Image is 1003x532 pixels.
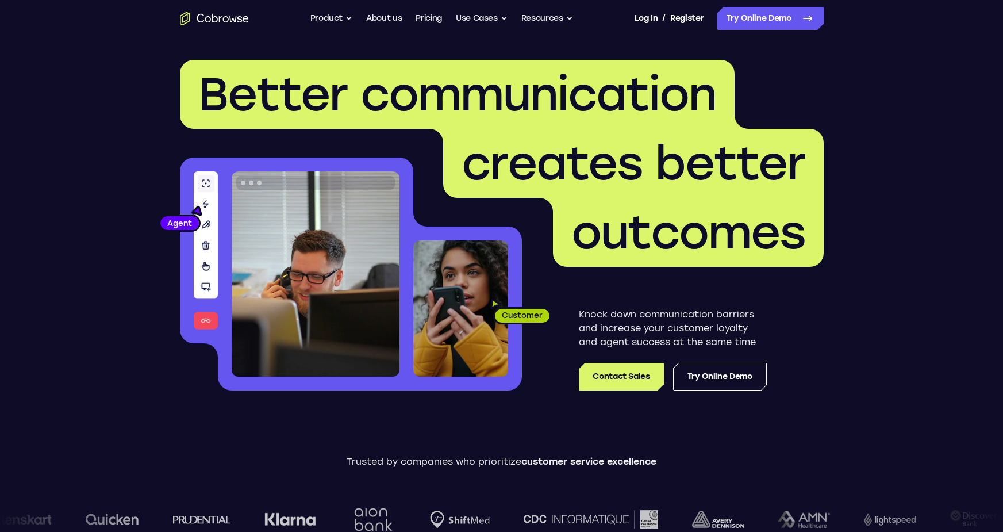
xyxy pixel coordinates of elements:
[413,240,508,377] img: A customer holding their phone
[198,67,716,122] span: Better communication
[689,511,741,528] img: avery-dennison
[662,12,666,25] span: /
[717,7,824,30] a: Try Online Demo
[426,511,486,529] img: Shiftmed
[232,171,399,377] img: A customer support agent talking on the phone
[416,7,442,30] a: Pricing
[456,7,508,30] button: Use Cases
[366,7,402,30] a: About us
[670,7,704,30] a: Register
[673,363,767,391] a: Try Online Demo
[520,510,655,528] img: CDC Informatique
[521,456,656,467] span: customer service excellence
[774,511,827,529] img: AMN Healthcare
[579,308,767,349] p: Knock down communication barriers and increase your customer loyalty and agent success at the sam...
[261,512,313,526] img: Klarna
[635,7,658,30] a: Log In
[571,205,805,260] span: outcomes
[180,12,249,25] a: Go to the home page
[310,7,353,30] button: Product
[579,363,663,391] a: Contact Sales
[462,136,805,191] span: creates better
[521,7,573,30] button: Resources
[170,515,228,524] img: prudential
